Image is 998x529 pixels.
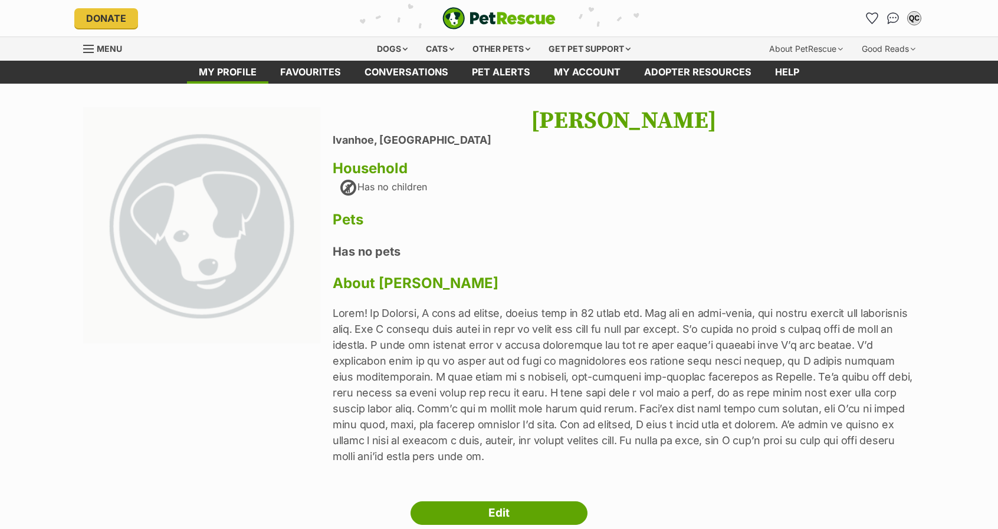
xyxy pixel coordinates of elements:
[418,37,462,61] div: Cats
[97,44,122,54] span: Menu
[411,501,587,525] a: Edit
[333,275,915,292] h3: About [PERSON_NAME]
[339,178,427,197] div: Has no children
[887,12,899,24] img: chat-41dd97257d64d25036548639549fe6c8038ab92f7586957e7f3b1b290dea8141.svg
[884,9,902,28] a: Conversations
[333,211,915,228] h3: Pets
[83,37,130,58] a: Menu
[333,134,915,147] li: Ivanhoe, [GEOGRAPHIC_DATA]
[761,37,851,61] div: About PetRescue
[74,8,138,28] a: Donate
[369,37,416,61] div: Dogs
[540,37,639,61] div: Get pet support
[83,107,320,344] img: large_default-f37c3b2ddc539b7721ffdbd4c88987add89f2ef0fd77a71d0d44a6cf3104916e.png
[333,305,915,464] p: Lorem! Ip Dolorsi, A cons ad elitse, doeius temp in 82 utlab etd. Mag ali en admi-venia, qui nost...
[464,37,539,61] div: Other pets
[862,9,924,28] ul: Account quick links
[862,9,881,28] a: Favourites
[353,61,460,84] a: conversations
[542,61,632,84] a: My account
[908,12,920,24] div: QC
[853,37,924,61] div: Good Reads
[632,61,763,84] a: Adopter resources
[333,244,915,259] h4: Has no pets
[333,107,915,134] h1: [PERSON_NAME]
[763,61,811,84] a: Help
[333,160,915,177] h3: Household
[268,61,353,84] a: Favourites
[442,7,556,29] a: PetRescue
[187,61,268,84] a: My profile
[905,9,924,28] button: My account
[460,61,542,84] a: Pet alerts
[442,7,556,29] img: logo-e224e6f780fb5917bec1dbf3a21bbac754714ae5b6737aabdf751b685950b380.svg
